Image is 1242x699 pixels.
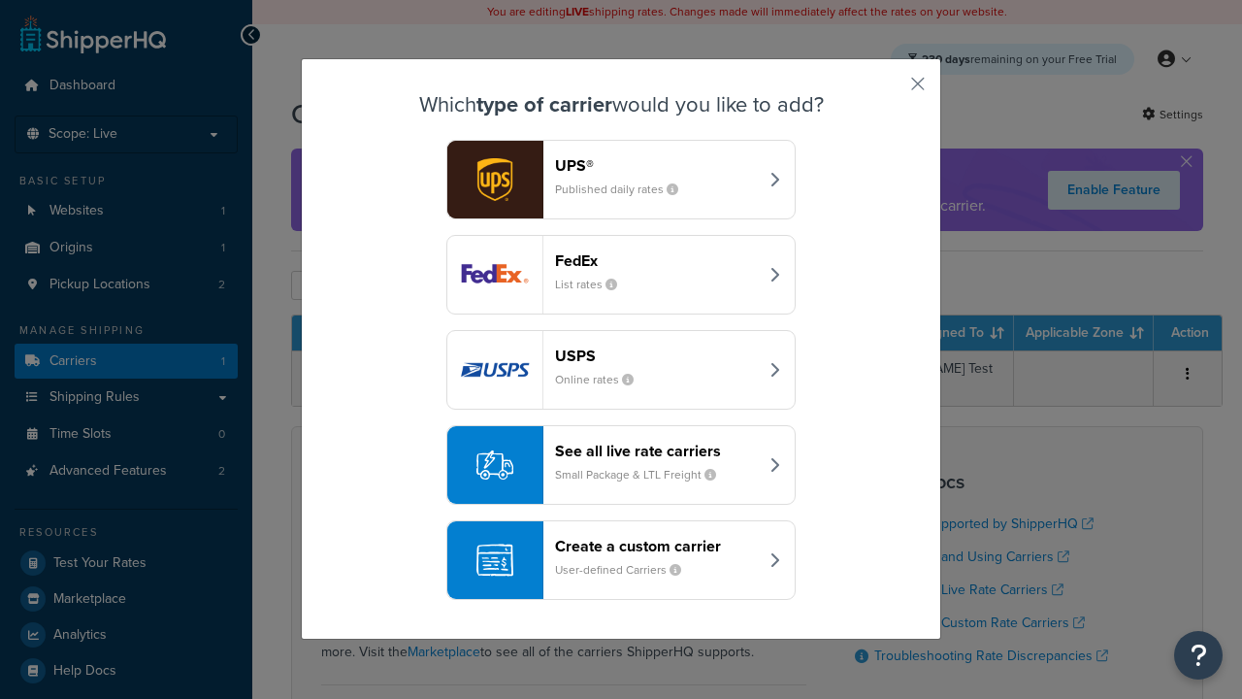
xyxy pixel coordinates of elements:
small: Published daily rates [555,181,694,198]
small: User-defined Carriers [555,561,697,579]
h3: Which would you like to add? [350,93,892,116]
header: Create a custom carrier [555,537,758,555]
header: USPS [555,347,758,365]
button: usps logoUSPSOnline rates [446,330,796,410]
button: See all live rate carriersSmall Package & LTL Freight [446,425,796,505]
button: ups logoUPS®Published daily rates [446,140,796,219]
img: icon-carrier-liverate-becf4550.svg [476,447,513,483]
img: ups logo [447,141,542,218]
small: Small Package & LTL Freight [555,466,732,483]
img: fedEx logo [447,236,542,314]
header: See all live rate carriers [555,442,758,460]
button: fedEx logoFedExList rates [446,235,796,315]
img: usps logo [447,331,542,409]
small: Online rates [555,371,649,388]
strong: type of carrier [476,88,612,120]
header: FedEx [555,251,758,270]
header: UPS® [555,156,758,175]
small: List rates [555,276,633,293]
button: Open Resource Center [1174,631,1223,680]
button: Create a custom carrierUser-defined Carriers [446,520,796,600]
img: icon-carrier-custom-c93b8a24.svg [476,542,513,579]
